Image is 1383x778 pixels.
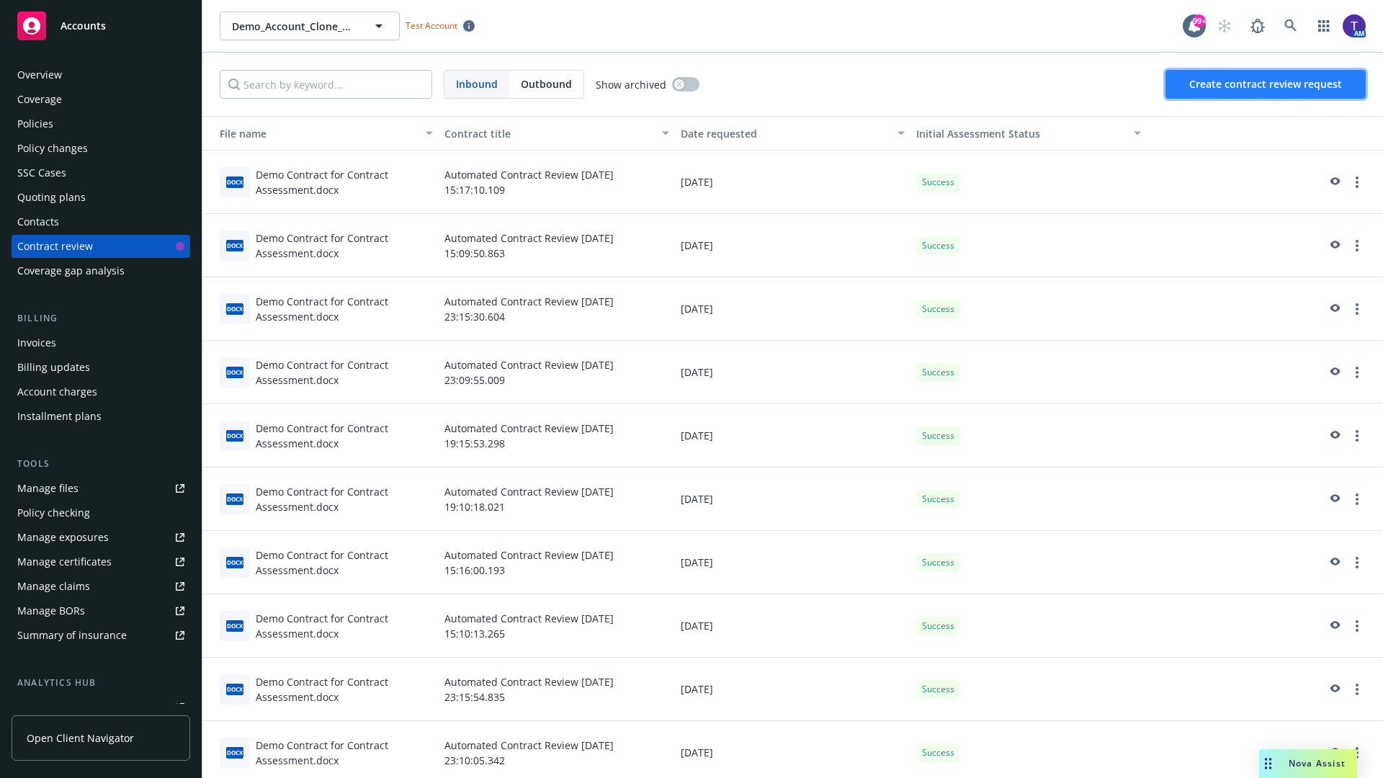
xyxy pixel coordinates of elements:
a: preview [1325,491,1343,508]
div: Demo Contract for Contract Assessment.docx [256,294,433,324]
a: preview [1325,427,1343,444]
div: 99+ [1193,11,1206,24]
a: more [1348,554,1366,571]
div: [DATE] [675,404,911,468]
div: Demo Contract for Contract Assessment.docx [256,231,433,261]
div: Policies [17,112,53,135]
a: preview [1325,364,1343,381]
span: Success [922,176,954,189]
a: Switch app [1310,12,1338,40]
span: docx [226,493,243,504]
div: Automated Contract Review [DATE] 23:15:30.604 [439,277,675,341]
div: Demo Contract for Contract Assessment.docx [256,674,433,705]
a: more [1348,617,1366,635]
div: Billing [12,311,190,326]
a: preview [1325,174,1343,191]
div: Demo Contract for Contract Assessment.docx [256,611,433,641]
div: Demo Contract for Contract Assessment.docx [256,421,433,451]
a: Summary of insurance [12,624,190,647]
a: Manage files [12,477,190,500]
span: Success [922,366,954,379]
div: Demo Contract for Contract Assessment.docx [256,547,433,578]
span: Demo_Account_Clone_QA_CR_Tests_Demo [232,19,357,34]
input: Search by keyword... [220,70,432,99]
div: File name [208,126,417,141]
img: photo [1343,14,1366,37]
a: Policy checking [12,501,190,524]
div: Analytics hub [12,676,190,690]
span: docx [226,684,243,694]
div: [DATE] [675,151,911,214]
a: more [1348,427,1366,444]
span: Success [922,620,954,632]
div: Demo Contract for Contract Assessment.docx [256,357,433,388]
button: Contract title [439,116,675,151]
span: Success [922,493,954,506]
div: Demo Contract for Contract Assessment.docx [256,738,433,768]
div: Coverage gap analysis [17,259,125,282]
a: Installment plans [12,405,190,428]
a: more [1348,491,1366,508]
button: Nova Assist [1259,749,1357,778]
div: Manage claims [17,575,90,598]
div: Tools [12,457,190,471]
a: preview [1325,681,1343,698]
div: [DATE] [675,531,911,594]
div: Automated Contract Review [DATE] 15:09:50.863 [439,214,675,277]
a: Quoting plans [12,186,190,209]
a: Billing updates [12,356,190,379]
a: more [1348,174,1366,191]
span: Test Account [400,18,480,33]
div: Toggle SortBy [208,126,417,141]
span: docx [226,557,243,568]
a: Manage exposures [12,526,190,549]
div: Quoting plans [17,186,86,209]
span: docx [226,240,243,251]
span: Outbound [509,71,583,98]
button: Create contract review request [1165,70,1366,99]
div: Manage files [17,477,79,500]
a: Overview [12,63,190,86]
div: Invoices [17,331,56,354]
span: docx [226,303,243,314]
a: Loss summary generator [12,696,190,719]
a: Invoices [12,331,190,354]
div: Contract title [444,126,653,141]
span: Success [922,556,954,569]
a: Contacts [12,210,190,233]
span: docx [226,176,243,187]
div: Overview [17,63,62,86]
a: Manage BORs [12,599,190,622]
a: preview [1325,300,1343,318]
div: [DATE] [675,277,911,341]
div: Contract review [17,235,93,258]
div: Contacts [17,210,59,233]
div: Account charges [17,380,97,403]
div: Date requested [681,126,890,141]
button: Demo_Account_Clone_QA_CR_Tests_Demo [220,12,400,40]
div: Automated Contract Review [DATE] 15:16:00.193 [439,531,675,594]
a: SSC Cases [12,161,190,184]
a: Contract review [12,235,190,258]
div: SSC Cases [17,161,66,184]
span: Show archived [596,77,666,92]
span: docx [226,367,243,377]
a: preview [1325,744,1343,761]
span: Test Account [406,19,457,32]
div: Loss summary generator [17,696,137,719]
a: more [1348,681,1366,698]
div: Manage certificates [17,550,112,573]
div: Policy changes [17,137,88,160]
a: Start snowing [1210,12,1239,40]
a: Report a Bug [1243,12,1272,40]
span: Accounts [61,20,106,32]
a: more [1348,744,1366,761]
a: Coverage gap analysis [12,259,190,282]
a: preview [1325,237,1343,254]
div: Demo Contract for Contract Assessment.docx [256,167,433,197]
span: Success [922,303,954,316]
span: Inbound [456,76,498,91]
span: Success [922,683,954,696]
div: Manage BORs [17,599,85,622]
